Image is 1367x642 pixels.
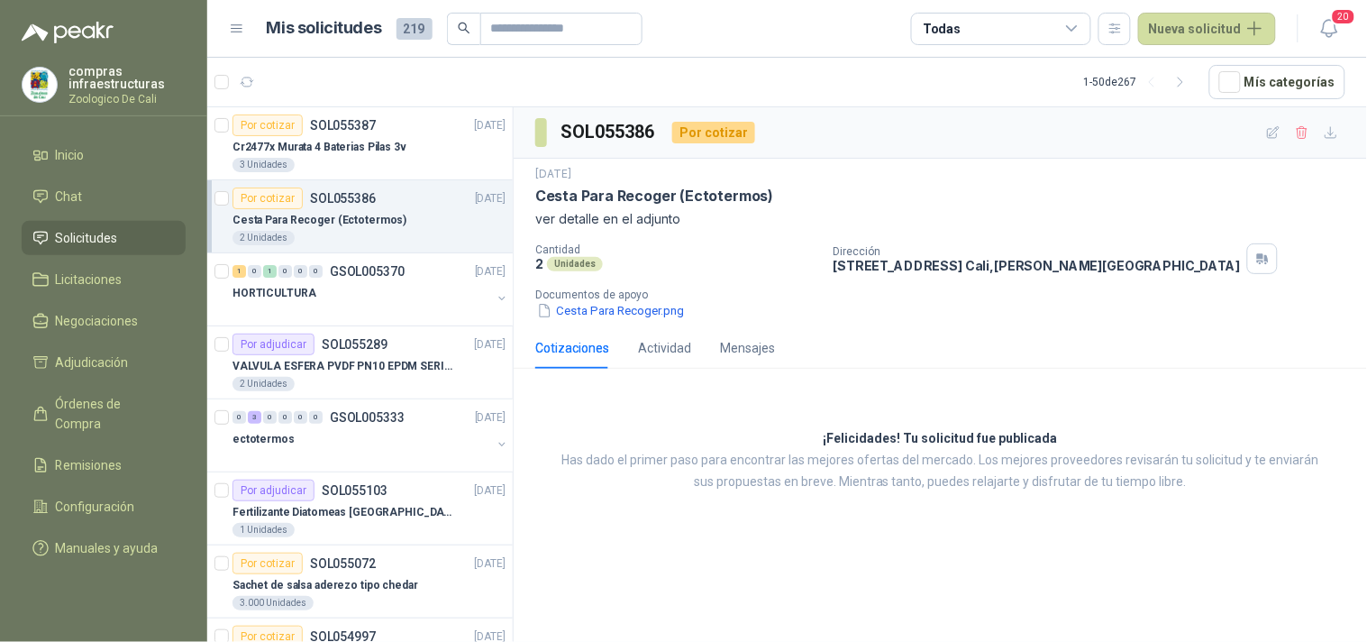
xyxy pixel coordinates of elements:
[1138,13,1276,45] button: Nueva solicitud
[56,455,123,475] span: Remisiones
[56,353,129,372] span: Adjudicación
[232,596,314,610] div: 3.000 Unidades
[561,118,658,146] h3: SOL055386
[232,431,295,448] p: ectotermos
[310,192,376,205] p: SOL055386
[535,187,773,206] p: Cesta Para Recoger (Ectotermos)
[720,338,775,358] div: Mensajes
[475,482,506,500] p: [DATE]
[23,68,57,102] img: Company Logo
[1313,13,1345,45] button: 20
[232,261,509,318] a: 1 0 1 0 0 0 GSOL005370[DATE] HORTICULTURA
[559,450,1322,493] p: Has dado el primer paso para encontrar las mejores ofertas del mercado. Los mejores proveedores r...
[56,497,135,517] span: Configuración
[1331,8,1356,25] span: 20
[56,394,169,434] span: Órdenes de Compra
[232,285,316,302] p: HORTICULTURA
[22,490,186,524] a: Configuración
[22,138,186,172] a: Inicio
[22,221,186,255] a: Solicitudes
[824,428,1058,450] h3: ¡Felicidades! Tu solicitud fue publicada
[330,265,405,278] p: GSOL005370
[263,411,277,424] div: 0
[56,311,139,331] span: Negociaciones
[458,22,470,34] span: search
[535,209,1345,229] p: ver detalle en el adjunto
[22,179,186,214] a: Chat
[310,557,376,570] p: SOL055072
[22,387,186,441] a: Órdenes de Compra
[475,555,506,573] p: [DATE]
[56,228,118,248] span: Solicitudes
[535,243,819,256] p: Cantidad
[248,411,261,424] div: 3
[1209,65,1345,99] button: Mís categorías
[56,270,123,289] span: Licitaciones
[535,338,609,358] div: Cotizaciones
[278,411,292,424] div: 0
[56,187,83,206] span: Chat
[22,304,186,338] a: Negociaciones
[310,119,376,132] p: SOL055387
[56,145,85,165] span: Inicio
[56,538,159,558] span: Manuales y ayuda
[547,257,603,271] div: Unidades
[232,265,246,278] div: 1
[207,326,513,399] a: Por adjudicarSOL055289[DATE] VALVULA ESFERA PVDF PN10 EPDM SERIE EX D 25MM CEPEX64926TREME2 Unidades
[232,334,314,355] div: Por adjudicar
[22,22,114,43] img: Logo peakr
[475,409,506,426] p: [DATE]
[535,166,571,183] p: [DATE]
[232,158,295,172] div: 3 Unidades
[475,263,506,280] p: [DATE]
[1084,68,1195,96] div: 1 - 50 de 267
[232,523,295,537] div: 1 Unidades
[322,484,387,497] p: SOL055103
[207,472,513,546] a: Por adjudicarSOL055103[DATE] Fertilizante Diatomeas [GEOGRAPHIC_DATA] 25kg Polvo1 Unidades
[22,345,186,380] a: Adjudicación
[232,377,295,391] div: 2 Unidades
[294,411,307,424] div: 0
[330,411,405,424] p: GSOL005333
[834,258,1241,273] p: [STREET_ADDRESS] Cali , [PERSON_NAME][GEOGRAPHIC_DATA]
[535,289,1360,301] p: Documentos de apoyo
[232,358,457,375] p: VALVULA ESFERA PVDF PN10 EPDM SERIE EX D 25MM CEPEX64926TREME
[322,338,387,351] p: SOL055289
[672,122,755,143] div: Por cotizar
[22,531,186,565] a: Manuales y ayuda
[232,115,303,136] div: Por cotizar
[232,411,246,424] div: 0
[294,265,307,278] div: 0
[232,139,406,156] p: Cr2477x Murata 4 Baterias Pilas 3v
[638,338,691,358] div: Actividad
[232,231,295,245] div: 2 Unidades
[923,19,961,39] div: Todas
[396,18,433,40] span: 219
[267,15,382,41] h1: Mis solicitudes
[68,94,186,105] p: Zoologico De Cali
[232,480,314,501] div: Por adjudicar
[475,117,506,134] p: [DATE]
[232,553,303,574] div: Por cotizar
[232,504,457,521] p: Fertilizante Diatomeas [GEOGRAPHIC_DATA] 25kg Polvo
[309,265,323,278] div: 0
[207,180,513,253] a: Por cotizarSOL055386[DATE] Cesta Para Recoger (Ectotermos)2 Unidades
[248,265,261,278] div: 0
[834,245,1241,258] p: Dirección
[207,546,513,619] a: Por cotizarSOL055072[DATE] Sachet de salsa aderezo tipo chedar3.000 Unidades
[22,262,186,297] a: Licitaciones
[535,256,543,271] p: 2
[68,65,186,90] p: compras infraestructuras
[232,212,406,229] p: Cesta Para Recoger (Ectotermos)
[278,265,292,278] div: 0
[475,336,506,353] p: [DATE]
[207,107,513,180] a: Por cotizarSOL055387[DATE] Cr2477x Murata 4 Baterias Pilas 3v3 Unidades
[263,265,277,278] div: 1
[232,188,303,209] div: Por cotizar
[232,407,509,464] a: 0 3 0 0 0 0 GSOL005333[DATE] ectotermos
[22,448,186,482] a: Remisiones
[232,577,418,594] p: Sachet de salsa aderezo tipo chedar
[475,190,506,207] p: [DATE]
[535,301,686,320] button: Cesta Para Recoger.png
[309,411,323,424] div: 0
